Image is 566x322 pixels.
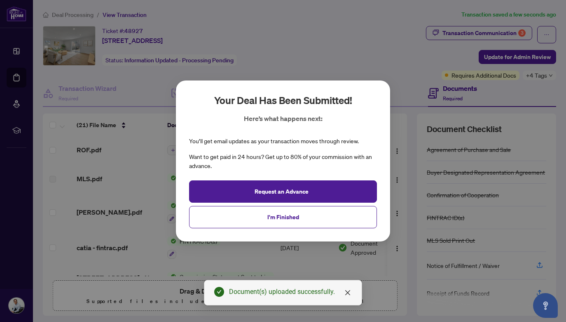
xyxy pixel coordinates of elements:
span: close [344,289,351,296]
div: Want to get paid in 24 hours? Get up to 80% of your commission with an advance. [189,152,377,170]
button: I'm Finished [189,206,377,228]
p: Here’s what happens next: [244,114,323,123]
span: Request an Advance [255,185,309,198]
button: Request an Advance [189,180,377,203]
a: Close [343,288,352,297]
div: You’ll get email updates as your transaction moves through review. [189,137,359,146]
span: check-circle [214,287,224,297]
div: Document(s) uploaded successfully. [229,287,352,297]
button: Open asap [533,293,558,318]
span: I'm Finished [267,211,299,224]
h2: Your deal has been submitted! [214,94,352,107]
